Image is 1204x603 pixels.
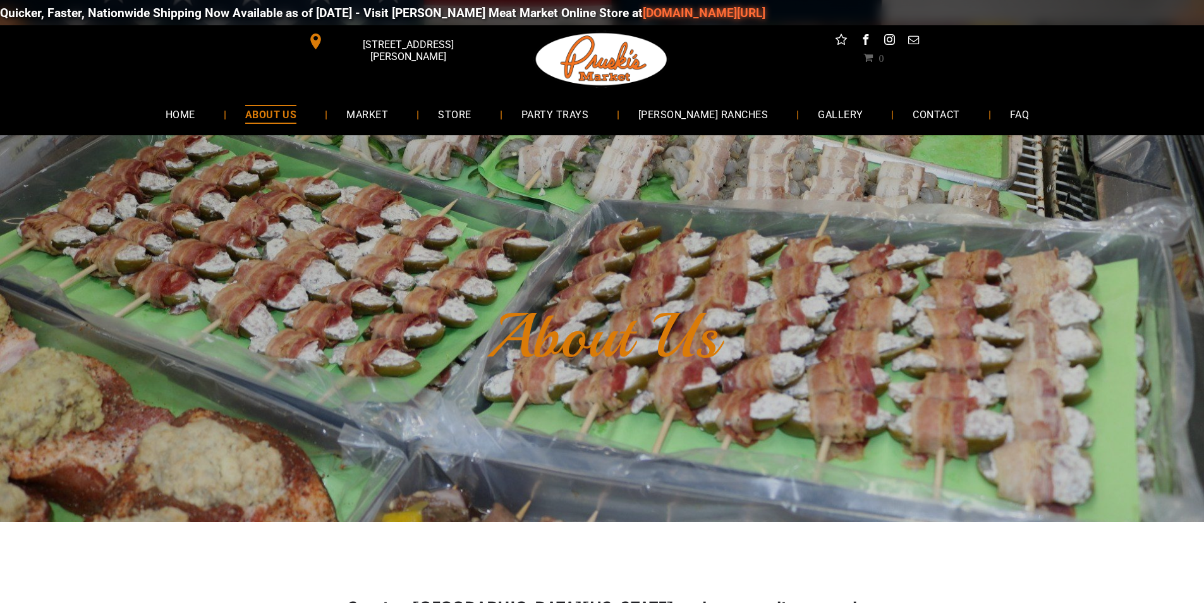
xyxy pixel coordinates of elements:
a: FAQ [991,97,1048,131]
a: HOME [147,97,214,131]
a: PARTY TRAYS [502,97,607,131]
a: instagram [881,32,897,51]
a: ABOUT US [226,97,316,131]
a: [STREET_ADDRESS][PERSON_NAME] [299,32,492,51]
a: email [905,32,921,51]
a: facebook [857,32,873,51]
img: Pruski-s+Market+HQ+Logo2-1920w.png [533,25,670,94]
a: GALLERY [799,97,882,131]
span: 0 [879,52,884,63]
font: About Us [486,297,719,375]
a: CONTACT [894,97,978,131]
a: MARKET [327,97,407,131]
a: Social network [833,32,849,51]
a: [PERSON_NAME] RANCHES [619,97,787,131]
a: STORE [419,97,490,131]
span: [STREET_ADDRESS][PERSON_NAME] [326,32,489,69]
